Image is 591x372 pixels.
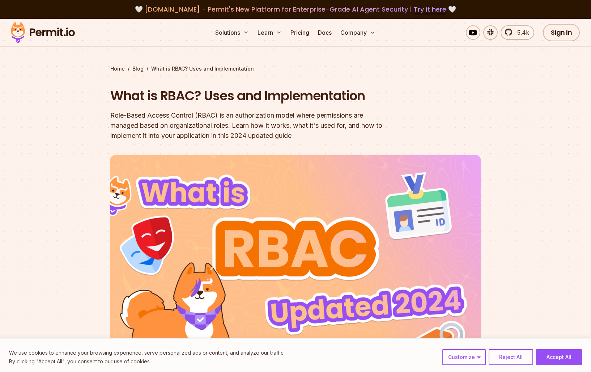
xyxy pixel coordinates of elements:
div: Role-Based Access Control (RBAC) is an authorization model where permissions are managed based on... [110,110,388,141]
button: Customize [442,349,486,365]
button: Accept All [536,349,582,365]
img: Permit logo [7,20,78,45]
a: Pricing [288,25,312,40]
a: Blog [132,65,144,72]
button: Learn [255,25,285,40]
span: [DOMAIN_NAME] - Permit's New Platform for Enterprise-Grade AI Agent Security | [145,5,446,14]
div: 🤍 🤍 [17,4,574,14]
a: 5.4k [501,25,534,40]
p: By clicking "Accept All", you consent to our use of cookies. [9,357,285,366]
a: Home [110,65,125,72]
p: We use cookies to enhance your browsing experience, serve personalized ads or content, and analyz... [9,348,285,357]
a: Docs [315,25,335,40]
div: / / [110,65,481,72]
button: Solutions [212,25,252,40]
img: What is RBAC? Uses and Implementation [110,155,481,364]
button: Reject All [489,349,533,365]
a: Sign In [543,24,580,41]
h1: What is RBAC? Uses and Implementation [110,87,388,105]
a: Try it here [414,5,446,14]
button: Company [337,25,378,40]
span: 5.4k [513,28,529,37]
